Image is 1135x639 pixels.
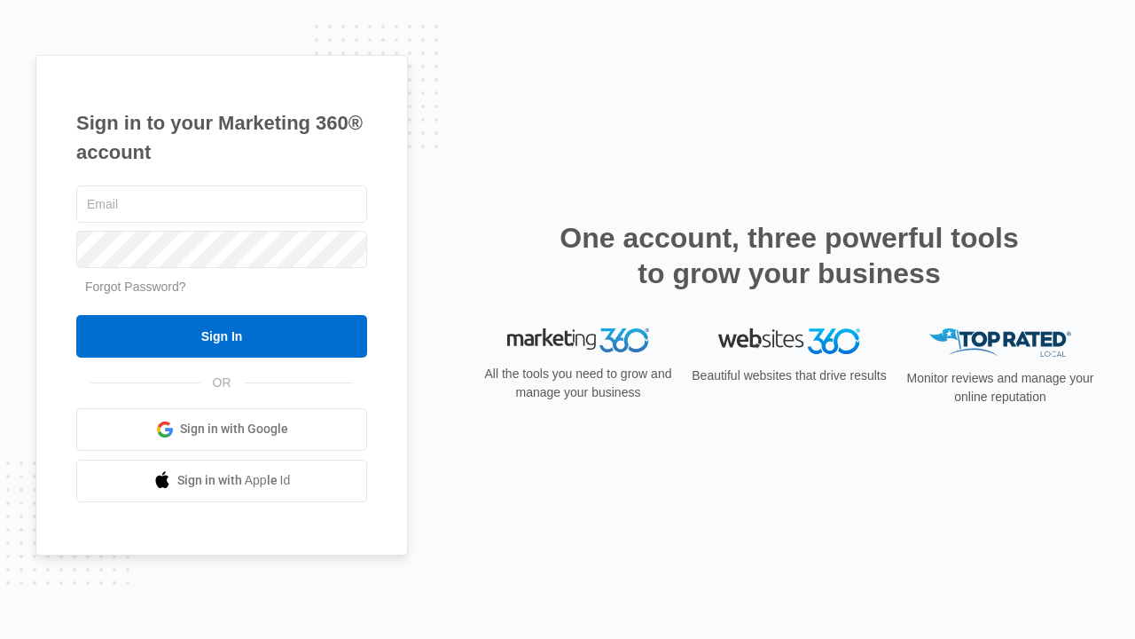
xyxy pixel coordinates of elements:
[690,367,888,385] p: Beautiful websites that drive results
[76,108,367,167] h1: Sign in to your Marketing 360® account
[718,328,860,354] img: Websites 360
[200,374,244,392] span: OR
[76,315,367,358] input: Sign In
[76,408,367,451] a: Sign in with Google
[85,280,186,294] a: Forgot Password?
[554,220,1024,291] h2: One account, three powerful tools to grow your business
[479,365,677,402] p: All the tools you need to grow and manage your business
[76,185,367,223] input: Email
[76,460,367,502] a: Sign in with Apple Id
[901,369,1100,406] p: Monitor reviews and manage your online reputation
[507,328,649,353] img: Marketing 360
[180,420,288,438] span: Sign in with Google
[177,471,291,490] span: Sign in with Apple Id
[929,328,1071,358] img: Top Rated Local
